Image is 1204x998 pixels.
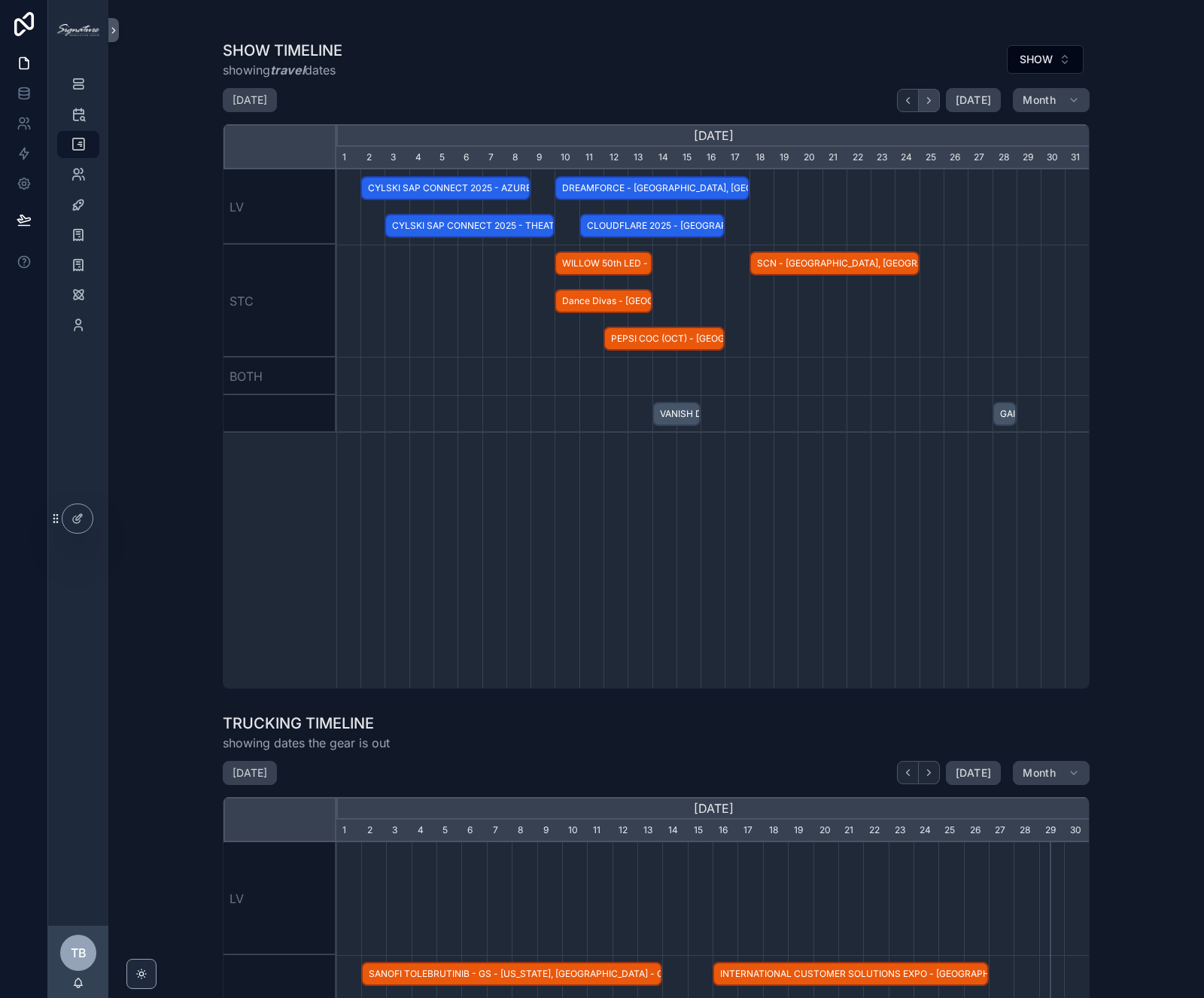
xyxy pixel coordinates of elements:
div: 12 [604,147,628,169]
div: 26 [964,820,989,842]
span: SCN - [GEOGRAPHIC_DATA], [GEOGRAPHIC_DATA] - CONFIRMED [751,251,918,276]
div: 25 [938,820,963,842]
span: DREAMFORCE - [GEOGRAPHIC_DATA], [GEOGRAPHIC_DATA] - CONFIRMED [556,176,747,201]
div: 30 [1041,147,1065,169]
button: [DATE] [946,761,1001,785]
div: 28 [1014,820,1038,842]
div: GAIN Virtual - St Charles, IL - CONFIRMED [993,402,1017,427]
span: INTERNATIONAL CUSTOMER SOLUTIONS EXPO - [GEOGRAPHIC_DATA], [GEOGRAPHIC_DATA] - CONFIRMED [714,962,987,987]
span: CLOUDFLARE 2025 - [GEOGRAPHIC_DATA], [GEOGRAPHIC_DATA] - CONFIRMED [581,214,724,239]
div: 14 [662,820,687,842]
div: LV [223,842,336,955]
div: 7 [487,820,512,842]
div: 26 [944,147,968,169]
div: WILLOW 50th LED - South Barrington, IL - HOLD [555,251,652,276]
div: 16 [701,147,725,169]
button: Month [1013,88,1090,112]
div: 20 [813,820,838,842]
div: 5 [433,147,458,169]
h2: [DATE] [233,93,267,108]
div: 21 [822,147,847,169]
div: PEPSI COC (OCT) - Greenwich, CT - CONFIRMED [604,327,725,351]
div: 22 [847,147,871,169]
div: 14 [652,147,676,169]
button: Month [1013,761,1090,785]
span: VANISH DEMO - Saint [PERSON_NAME], [GEOGRAPHIC_DATA] - HOLD [654,402,700,427]
div: 21 [838,820,863,842]
div: 16 [713,820,737,842]
div: 17 [737,820,762,842]
h2: [DATE] [233,765,267,780]
div: 9 [531,147,555,169]
span: PEPSI COC (OCT) - [GEOGRAPHIC_DATA], [GEOGRAPHIC_DATA] - CONFIRMED [605,327,723,351]
div: 18 [749,147,774,169]
div: 19 [774,147,798,169]
div: VANISH DEMO - Saint Charles, IL - HOLD [652,402,701,427]
div: 6 [461,820,486,842]
span: CYLSKI SAP CONNECT 2025 - THEATER - [GEOGRAPHIC_DATA], [GEOGRAPHIC_DATA] - CONFIRMED [386,214,553,239]
div: 19 [788,820,813,842]
div: 28 [993,147,1017,169]
div: 8 [506,147,531,169]
div: 23 [889,820,914,842]
span: SHOW [1020,52,1053,67]
button: [DATE] [946,88,1001,112]
div: 22 [863,820,888,842]
div: DREAMFORCE - San Francisco, CA - CONFIRMED [555,176,749,201]
div: 12 [613,820,637,842]
div: 17 [725,147,749,169]
h1: TRUCKING TIMELINE [223,713,390,734]
div: 29 [1039,820,1064,842]
div: 23 [871,147,895,169]
span: Month [1023,93,1056,107]
span: TB [71,944,87,962]
div: 8 [512,820,537,842]
div: 24 [914,820,938,842]
div: 4 [409,147,433,169]
span: Month [1023,766,1056,780]
div: 15 [688,820,713,842]
span: SANOFI TOLEBRUTINIB - GS - [US_STATE], [GEOGRAPHIC_DATA] - CONFIRMED [363,962,661,987]
span: Dance Divas - [GEOGRAPHIC_DATA], [GEOGRAPHIC_DATA] - CONFIRMED [556,289,650,314]
div: 27 [989,820,1014,842]
span: [DATE] [956,93,991,107]
span: WILLOW 50th LED - [GEOGRAPHIC_DATA], [GEOGRAPHIC_DATA] - HOLD [556,251,650,276]
img: App logo [57,24,99,36]
div: 20 [798,147,822,169]
div: INTERNATIONAL CUSTOMER SOLUTIONS EXPO - Orlando, FL - CONFIRMED [713,962,989,987]
div: 11 [587,820,612,842]
div: SANOFI TOLEBRUTINIB - GS - New York, NY - CONFIRMED [361,962,662,987]
span: CYLSKI SAP CONNECT 2025 - AZURE BALLROOM - [GEOGRAPHIC_DATA], [GEOGRAPHIC_DATA] - CONFIRMED [362,176,529,201]
div: 2 [360,147,385,169]
div: 13 [628,147,652,169]
div: 27 [968,147,992,169]
h1: SHOW TIMELINE [223,40,342,61]
div: LV [223,169,336,245]
div: 6 [458,147,482,169]
div: 3 [385,147,409,169]
div: 1 [336,820,361,842]
div: 2 [361,820,386,842]
div: 3 [386,820,411,842]
div: CYLSKI SAP CONNECT 2025 - AZURE BALLROOM - Las Vegas, NV - CONFIRMED [360,176,531,201]
div: 24 [895,147,919,169]
div: 7 [482,147,506,169]
div: 18 [763,820,788,842]
div: 1 [336,147,360,169]
div: CYLSKI SAP CONNECT 2025 - THEATER - Las Vegas, NV - CONFIRMED [385,214,555,239]
span: [DATE] [956,766,991,780]
div: scrollable content [48,60,108,358]
div: 11 [579,147,604,169]
div: 10 [562,820,587,842]
div: STC [223,245,336,358]
span: showing dates the gear is out [223,734,390,752]
div: [DATE] [336,797,1090,820]
div: [DATE] [336,124,1090,147]
div: 31 [1065,147,1089,169]
span: GAIN Virtual - [GEOGRAPHIC_DATA][PERSON_NAME], [GEOGRAPHIC_DATA] - CONFIRMED [994,402,1015,427]
div: CLOUDFLARE 2025 - Las Vegas, NV - CONFIRMED [579,214,725,239]
div: 5 [436,820,461,842]
button: Select Button [1007,45,1084,74]
div: 13 [637,820,662,842]
div: 30 [1064,820,1089,842]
